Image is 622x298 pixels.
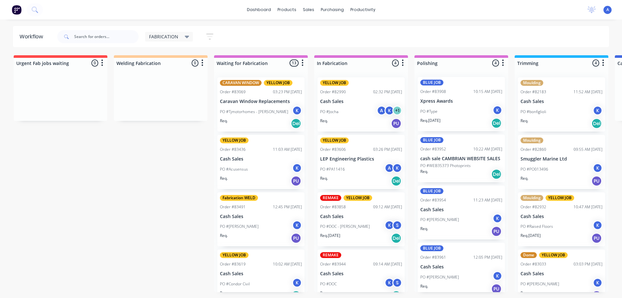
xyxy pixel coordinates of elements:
div: PU [591,233,602,243]
p: PO #Acusensus [220,166,248,172]
div: A [377,106,386,115]
div: YELLOW JOB [320,80,349,86]
div: sales [300,5,318,15]
div: 03:23 PM [DATE] [273,89,302,95]
p: Req. [420,226,428,232]
div: Del [291,118,301,129]
div: CARAVAN WINDOWYELLOW JOBOrder #8306903:23 PM [DATE]Caravan Window ReplacementsPO #Tjmotorhomes - ... [217,77,304,132]
p: Cash Sales [320,214,402,219]
div: 02:32 PM [DATE] [373,89,402,95]
div: YELLOW JOB [220,252,249,258]
p: PO #[PERSON_NAME] [220,224,259,229]
div: 11:23 AM [DATE] [473,197,502,203]
p: PO #WEB35373 Photoprints [420,163,471,169]
div: Workflow [20,33,46,41]
div: K [593,220,602,230]
div: Order #83436 [220,147,246,152]
p: Cash Sales [220,214,302,219]
div: K [292,163,302,173]
div: Order #83858 [320,204,346,210]
div: Order #83908 [420,89,446,95]
p: Smuggler Marine Ltd [521,156,602,162]
p: PO #PO013496 [521,166,548,172]
div: 03:26 PM [DATE] [373,147,402,152]
p: Req. [521,290,528,296]
div: K [493,214,502,223]
p: Xpress Awards [420,98,502,104]
div: 09:12 AM [DATE] [373,204,402,210]
div: 09:55 AM [DATE] [574,147,602,152]
p: Req. [220,175,228,181]
div: Order #83033 [521,261,546,267]
div: PU [391,118,401,129]
p: Req. [220,290,228,296]
div: CARAVAN WINDOW [220,80,262,86]
p: Cash Sales [420,264,502,270]
p: Req. [320,118,328,124]
div: Moulding [521,137,543,143]
p: Cash Sales [220,156,302,162]
div: MouldingYELLOW JOBOrder #8293210:47 AM [DATE]Cash SalesPO #Raised FloorsKReq.[DATE]PU [518,192,605,247]
div: PU [591,176,602,186]
div: 11:52 AM [DATE] [574,89,602,95]
p: Req. [220,233,228,239]
div: Order #82860 [521,147,546,152]
div: K [292,278,302,288]
div: PU [491,284,502,294]
div: MouldingOrder #8286009:55 AM [DATE]Smuggler Marine LtdPO #PO013496KReq.PU [518,135,605,189]
p: Req. [521,118,528,124]
p: Req. [DATE] [420,118,440,123]
div: PU [291,233,301,243]
p: PO #PA11416 [320,166,345,172]
p: cash sale CAMBRIAN WEBSITE SALES [420,156,502,162]
p: PO #Condor Civil [220,281,250,287]
div: REMAKEYELLOW JOBOrder #8385809:12 AM [DATE]Cash SalesPO #DOC - [PERSON_NAME]KSReq.[DATE]Del [318,192,405,247]
div: 12:45 PM [DATE] [273,204,302,210]
div: Del [391,233,401,243]
div: BLUE JOBOrder #8395411:23 AM [DATE]Cash SalesPO #[PERSON_NAME]KReq.PU [418,186,505,240]
div: Order #82990 [320,89,346,95]
p: PO #Type [420,109,438,114]
div: K [593,278,602,288]
div: Order #83944 [320,261,346,267]
p: Req. [420,283,428,289]
p: Req. [320,290,328,296]
div: Moulding [521,195,543,201]
div: K [292,220,302,230]
div: Del [591,118,602,129]
p: Req. [521,175,528,181]
p: PO #[PERSON_NAME] [420,217,459,223]
div: Dome [521,252,537,258]
div: Fabrication WELD [220,195,258,201]
div: K [292,106,302,115]
p: PO #Raised Floors [521,224,553,229]
div: YELLOW JOB [344,195,372,201]
p: PO #DOC [320,281,337,287]
div: BLUE JOB [420,245,443,251]
div: 10:15 AM [DATE] [473,89,502,95]
div: 10:02 AM [DATE] [273,261,302,267]
div: YELLOW JOBOrder #8343611:03 AM [DATE]Cash SalesPO #AcusensusKReq.PU [217,135,304,189]
div: REMAKE [320,252,341,258]
p: Cash Sales [320,99,402,104]
div: Order #83069 [220,89,246,95]
div: S [392,278,402,288]
div: BLUE JOB [420,188,443,194]
p: PO #Jocha [320,109,338,115]
div: YELLOW JOB [320,137,349,143]
div: YELLOW JOB [546,195,574,201]
div: YELLOW JOB [264,80,292,86]
span: A [606,7,609,13]
p: Req. [DATE] [320,233,340,239]
p: Cash Sales [521,271,602,277]
div: Del [491,118,502,128]
p: PO #[PERSON_NAME] [420,274,459,280]
div: K [593,163,602,173]
div: K [493,105,502,115]
p: Req. [320,175,328,181]
div: products [274,5,300,15]
div: Order #83491 [220,204,246,210]
div: BLUE JOBOrder #8396112:05 PM [DATE]Cash SalesPO #[PERSON_NAME]KReq.PU [418,243,505,297]
div: BLUE JOBOrder #8395210:22 AM [DATE]cash sale CAMBRIAN WEBSITE SALESPO #WEB35373 PhotoprintsReq.Del [418,135,505,182]
div: K [593,106,602,115]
